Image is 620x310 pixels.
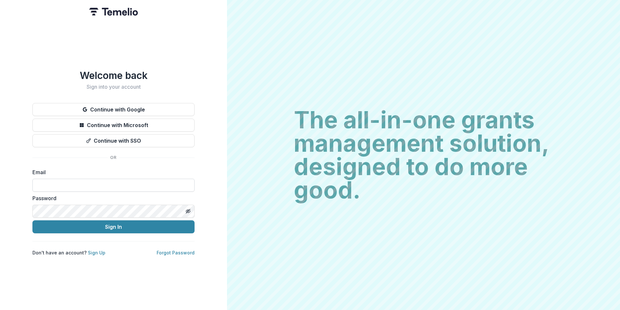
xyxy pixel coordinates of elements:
label: Password [32,194,191,202]
button: Continue with Google [32,103,195,116]
button: Toggle password visibility [183,206,193,216]
button: Continue with Microsoft [32,119,195,132]
h2: Sign into your account [32,84,195,90]
a: Forgot Password [157,250,195,255]
a: Sign Up [88,250,105,255]
button: Continue with SSO [32,134,195,147]
label: Email [32,168,191,176]
button: Sign In [32,220,195,233]
p: Don't have an account? [32,249,105,256]
img: Temelio [89,8,138,16]
h1: Welcome back [32,70,195,81]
